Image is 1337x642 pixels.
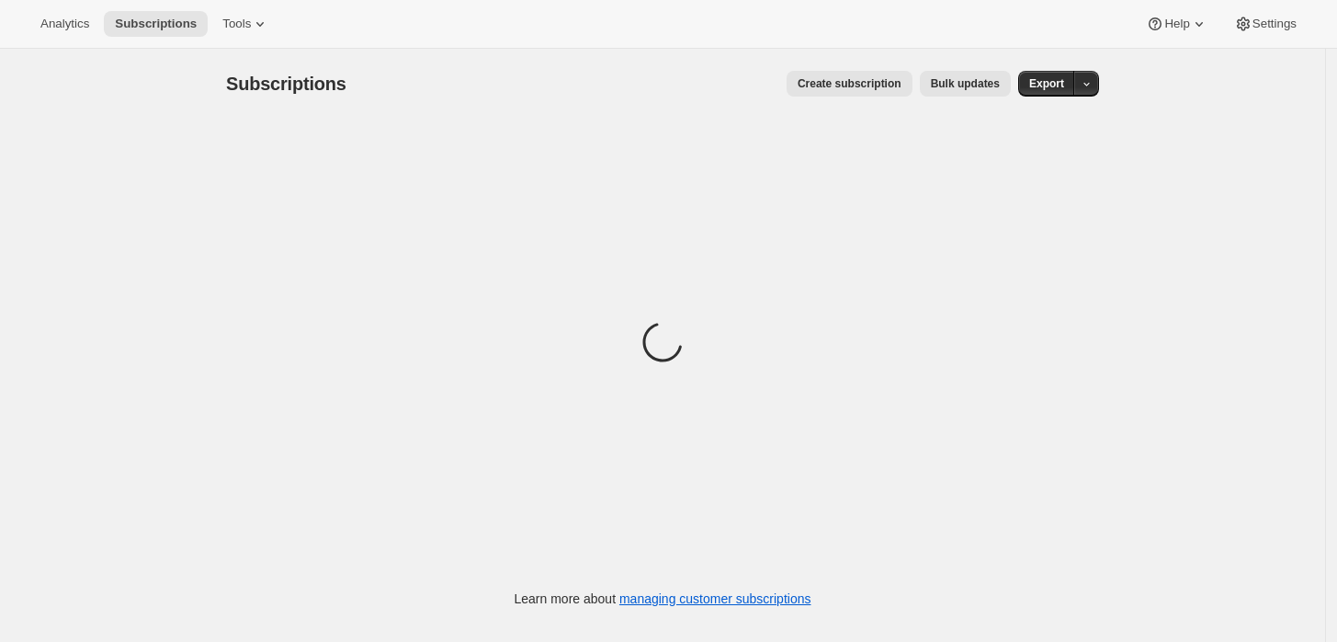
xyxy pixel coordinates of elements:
span: Bulk updates [931,76,1000,91]
button: Create subscription [787,71,912,97]
button: Subscriptions [104,11,208,37]
span: Help [1164,17,1189,31]
span: Create subscription [798,76,901,91]
span: Subscriptions [226,74,346,94]
span: Settings [1252,17,1297,31]
span: Analytics [40,17,89,31]
button: Tools [211,11,280,37]
span: Export [1029,76,1064,91]
a: managing customer subscriptions [619,591,811,606]
button: Bulk updates [920,71,1011,97]
p: Learn more about [515,590,811,608]
span: Subscriptions [115,17,197,31]
button: Export [1018,71,1075,97]
button: Analytics [29,11,100,37]
span: Tools [222,17,251,31]
button: Help [1135,11,1218,37]
button: Settings [1223,11,1308,37]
